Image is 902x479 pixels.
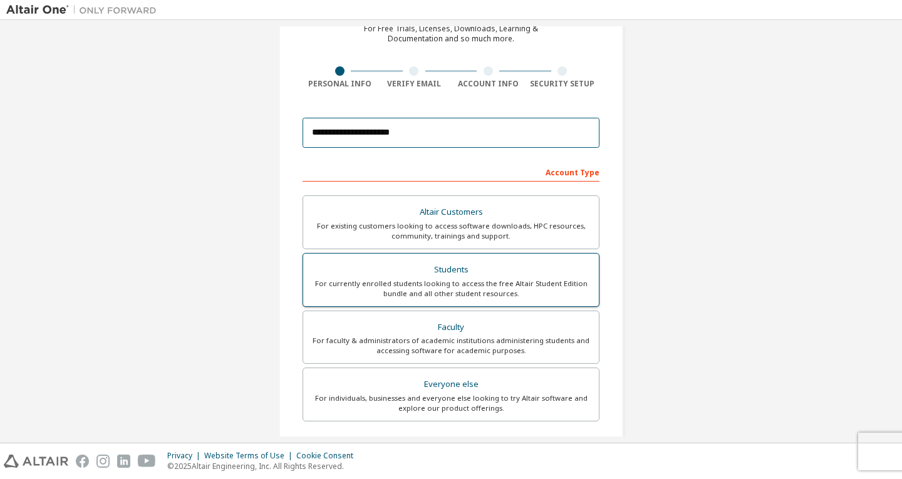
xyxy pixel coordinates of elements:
[117,455,130,468] img: linkedin.svg
[96,455,110,468] img: instagram.svg
[4,455,68,468] img: altair_logo.svg
[311,279,591,299] div: For currently enrolled students looking to access the free Altair Student Edition bundle and all ...
[6,4,163,16] img: Altair One
[167,451,204,461] div: Privacy
[311,221,591,241] div: For existing customers looking to access software downloads, HPC resources, community, trainings ...
[76,455,89,468] img: facebook.svg
[303,162,599,182] div: Account Type
[204,451,296,461] div: Website Terms of Use
[311,319,591,336] div: Faculty
[311,203,591,221] div: Altair Customers
[303,79,377,89] div: Personal Info
[451,79,526,89] div: Account Info
[138,455,156,468] img: youtube.svg
[311,336,591,356] div: For faculty & administrators of academic institutions administering students and accessing softwa...
[526,79,600,89] div: Security Setup
[311,261,591,279] div: Students
[167,461,361,471] p: © 2025 Altair Engineering, Inc. All Rights Reserved.
[296,451,361,461] div: Cookie Consent
[377,79,452,89] div: Verify Email
[364,24,538,44] div: For Free Trials, Licenses, Downloads, Learning & Documentation and so much more.
[311,376,591,393] div: Everyone else
[311,393,591,413] div: For individuals, businesses and everyone else looking to try Altair software and explore our prod...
